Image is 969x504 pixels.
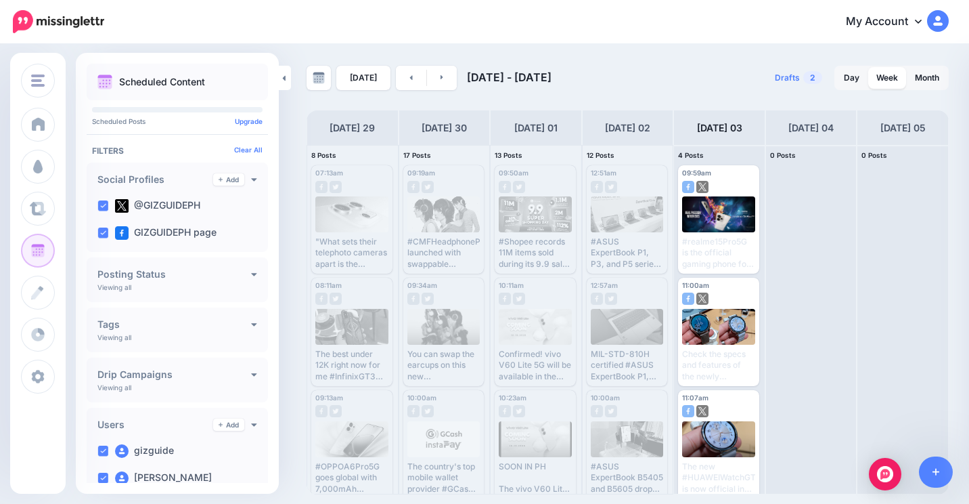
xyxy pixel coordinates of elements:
img: facebook-square.png [682,405,694,417]
h4: Posting Status [97,270,251,279]
span: 09:50am [499,169,528,177]
p: Viewing all [97,383,131,392]
span: 09:59am [682,169,711,177]
img: twitter-grey-square.png [605,293,617,305]
h4: [DATE] 30 [422,120,467,136]
a: Upgrade [235,117,263,125]
a: Clear All [234,146,263,154]
img: twitter-square.png [696,405,708,417]
a: Drafts2 [767,66,830,90]
div: Check the specs and features of the newly announced HUAWEI Watch GT 6 below... Read here: [URL][D... [682,349,755,382]
h4: Social Profiles [97,175,213,184]
a: Add [213,419,244,431]
a: Day [836,67,867,89]
label: GIZGUIDEPH page [115,226,217,240]
div: #CMFHeadphonePro launched with swappable earcups, 40mm drivers, ANC, and LDAC. Read here: [URL][D... [407,236,480,270]
img: twitter-square.png [696,181,708,193]
img: facebook-grey-square.png [315,181,328,193]
img: calendar-grey-darker.png [313,72,325,84]
span: [DATE] - [DATE] [467,70,551,84]
a: Month [907,67,947,89]
h4: [DATE] 29 [330,120,375,136]
div: #realme15Pro5G is the official gaming phone for the upcoming Mobile Legends M7 World Championship... [682,236,755,270]
p: Scheduled Content [119,77,205,87]
p: Viewing all [97,333,131,341]
span: 10:23am [499,394,526,402]
img: Missinglettr [13,10,104,33]
img: facebook-grey-square.png [499,293,511,305]
label: [PERSON_NAME] [115,471,212,485]
span: 08:11am [315,281,342,289]
div: The country's top mobile wallet provider #GCash, announced that it will be using InstaPay for cas... [407,461,480,495]
div: You can swap the earcups on this new #CMFHeadphonePro. Read here: [URL][DOMAIN_NAME] [407,349,480,382]
span: 2 [803,71,822,84]
span: 11:00am [682,281,709,289]
div: The best under 12K right now for me #InfinixGT30 Read here: [URL][DOMAIN_NAME] [315,349,388,382]
h4: Filters [92,146,263,156]
h4: [DATE] 05 [880,120,926,136]
a: [DATE] [336,66,390,90]
img: twitter-grey-square.png [330,293,342,305]
h4: [DATE] 04 [788,120,834,136]
img: facebook-square.png [682,293,694,305]
div: MIL-STD-810H certified #ASUS ExpertBook P1, P3, and P5 series laptops arrive in the [GEOGRAPHIC_D... [591,349,664,382]
a: My Account [832,5,949,39]
img: facebook-grey-square.png [499,181,511,193]
h4: [DATE] 03 [697,120,742,136]
span: 8 Posts [311,151,336,159]
a: Week [868,67,906,89]
img: facebook-square.png [682,181,694,193]
img: menu.png [31,75,45,87]
img: twitter-grey-square.png [605,405,617,417]
img: user_default_image_fb_thumb.png [115,471,129,485]
div: Confirmed! vivo V60 Lite 5G will be available in the [GEOGRAPHIC_DATA] soon. Read here: [URL][DOM... [499,349,572,382]
img: facebook-grey-square.png [591,405,603,417]
img: twitter-grey-square.png [513,405,525,417]
img: facebook-square.png [115,226,129,240]
p: Scheduled Posts [92,118,263,125]
img: facebook-grey-square.png [591,181,603,193]
span: 12:51am [591,169,616,177]
img: twitter-square.png [696,293,708,305]
span: 10:00am [591,394,620,402]
span: 12:57am [591,281,618,289]
img: twitter-grey-square.png [422,293,434,305]
h4: Drip Campaigns [97,370,251,379]
span: 09:19am [407,169,435,177]
label: gizguide [115,444,174,458]
div: #OPPOA6Pro5G goes global with 7,000mAh battery, ultra-tough build, Dimensity 7300. Read here: [UR... [315,461,388,495]
span: 13 Posts [495,151,522,159]
img: facebook-grey-square.png [407,405,420,417]
img: twitter-grey-square.png [513,181,525,193]
span: 17 Posts [403,151,431,159]
span: 11:07am [682,394,708,402]
img: facebook-grey-square.png [315,293,328,305]
h4: [DATE] 02 [605,120,650,136]
span: 0 Posts [770,151,796,159]
img: facebook-grey-square.png [407,293,420,305]
span: 4 Posts [678,151,704,159]
img: twitter-grey-square.png [330,405,342,417]
span: 07:13am [315,169,343,177]
div: Open Intercom Messenger [869,458,901,490]
h4: [DATE] 01 [514,120,558,136]
span: 09:13am [315,394,343,402]
img: twitter-grey-square.png [513,293,525,305]
div: "What sets their telephoto cameras apart is the industry-first telephoto flash, the brightest in ... [315,236,388,270]
img: twitter-grey-square.png [422,405,434,417]
img: facebook-grey-square.png [499,405,511,417]
div: The new #HUAWEIWatchGT6Series is now official in the [GEOGRAPHIC_DATA]... More info here: [URL][D... [682,461,755,495]
div: SOON IN PH The vivo V60 Lite is expected to feature the 4nm MediaTek Dimensity 7360 Turbo SoC and... [499,461,572,495]
span: 12 Posts [587,151,614,159]
a: Add [213,173,244,186]
img: twitter-square.png [115,199,129,213]
span: 10:00am [407,394,436,402]
span: 0 Posts [861,151,887,159]
img: calendar.png [97,75,112,89]
img: facebook-grey-square.png [407,181,420,193]
span: Drafts [775,74,800,82]
div: #ASUS ExpertBook P1, P3, and P5 series of Co-Pilot laptops arrive in the [GEOGRAPHIC_DATA] Read h... [591,236,664,270]
img: twitter-grey-square.png [330,181,342,193]
div: #Shopee records 11M items sold during its 9.9 sale with the help of livestream and affiliate netw... [499,236,572,270]
img: facebook-grey-square.png [315,405,328,417]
